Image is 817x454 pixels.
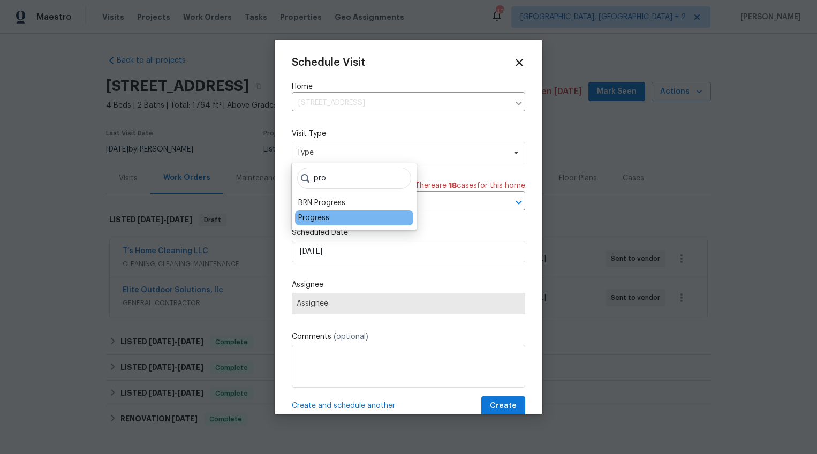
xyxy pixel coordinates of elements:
[298,198,345,208] div: BRN Progress
[292,331,525,342] label: Comments
[449,182,457,190] span: 18
[292,400,395,411] span: Create and schedule another
[513,57,525,69] span: Close
[298,213,329,223] div: Progress
[490,399,517,413] span: Create
[292,241,525,262] input: M/D/YYYY
[297,147,505,158] span: Type
[511,195,526,210] button: Open
[292,95,509,111] input: Enter in an address
[297,299,520,308] span: Assignee
[292,128,525,139] label: Visit Type
[481,396,525,416] button: Create
[292,228,525,238] label: Scheduled Date
[334,333,368,340] span: (optional)
[292,279,525,290] label: Assignee
[292,57,365,68] span: Schedule Visit
[292,81,525,92] label: Home
[415,180,525,191] span: There are case s for this home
